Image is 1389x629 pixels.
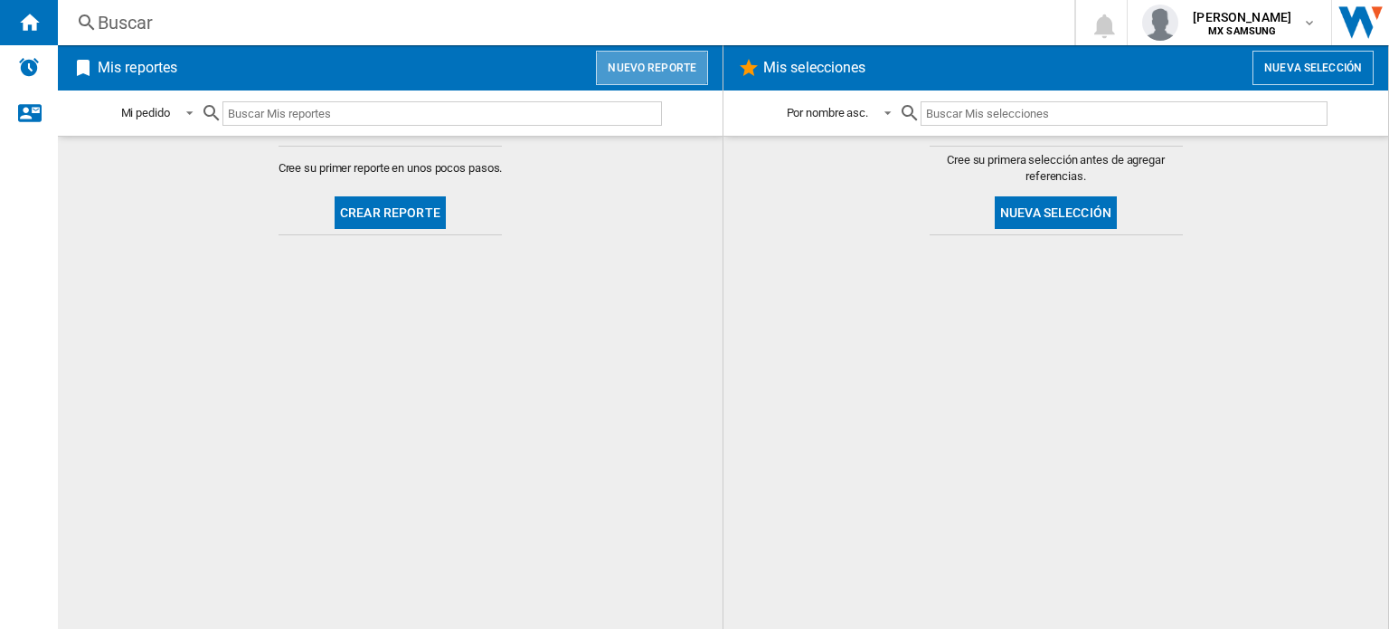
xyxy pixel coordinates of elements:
[760,51,870,85] h2: Mis selecciones
[98,10,1027,35] div: Buscar
[121,106,170,119] div: Mi pedido
[1142,5,1178,41] img: profile.jpg
[222,101,662,126] input: Buscar Mis reportes
[787,106,869,119] div: Por nombre asc.
[930,152,1183,185] span: Cree su primera selección antes de agregar referencias.
[596,51,708,85] button: Nuevo reporte
[279,160,503,176] span: Cree su primer reporte en unos pocos pasos.
[18,56,40,78] img: alerts-logo.svg
[1193,8,1291,26] span: [PERSON_NAME]
[1208,25,1276,37] b: MX SAMSUNG
[94,51,181,85] h2: Mis reportes
[921,101,1327,126] input: Buscar Mis selecciones
[335,196,446,229] button: Crear reporte
[1252,51,1374,85] button: Nueva selección
[995,196,1117,229] button: Nueva selección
